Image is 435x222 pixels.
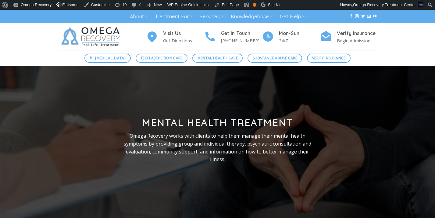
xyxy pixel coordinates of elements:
[349,14,353,19] a: Follow on Facebook
[367,14,371,19] a: Send us an email
[268,2,280,7] span: Site Kit
[200,11,224,22] a: Services
[192,54,243,63] a: Mental Health Care
[279,30,320,37] h4: Mon-Sun
[84,54,131,63] a: [MEDICAL_DATA]
[373,14,376,19] a: Follow on YouTube
[155,11,193,22] a: Treatment For
[248,54,302,63] a: Substance Abuse Care
[320,30,378,44] a: Verify Insurance Begin Admissions
[231,11,273,22] a: Knowledgebase
[337,30,378,37] h4: Verify Insurance
[361,14,365,19] a: Follow on Twitter
[353,2,416,7] span: Omega Recovery Treatment Center
[307,54,351,63] a: Verify Insurance
[204,30,262,44] a: Get In Touch [PHONE_NUMBER]
[312,55,346,61] span: Verify Insurance
[221,37,262,44] p: [PHONE_NUMBER]
[337,37,378,44] p: Begin Admissions
[146,30,204,44] a: Visit Us Get Directions
[119,132,316,163] p: Omega Recovery works with clients to help them manage their mental health symptoms by providing g...
[58,23,126,51] img: Omega Recovery
[355,14,359,19] a: Follow on Instagram
[280,11,305,22] a: Get Help
[95,55,126,61] span: [MEDICAL_DATA]
[198,55,238,61] span: Mental Health Care
[142,116,293,129] strong: Mental Health Treatment
[130,11,148,22] a: About
[163,30,204,37] h4: Visit Us
[136,54,188,63] a: Tech Addiction Care
[141,55,183,61] span: Tech Addiction Care
[221,30,262,37] h4: Get In Touch
[163,37,204,44] p: Get Directions
[279,37,320,44] p: 24/7
[253,55,297,61] span: Substance Abuse Care
[253,3,256,7] div: OK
